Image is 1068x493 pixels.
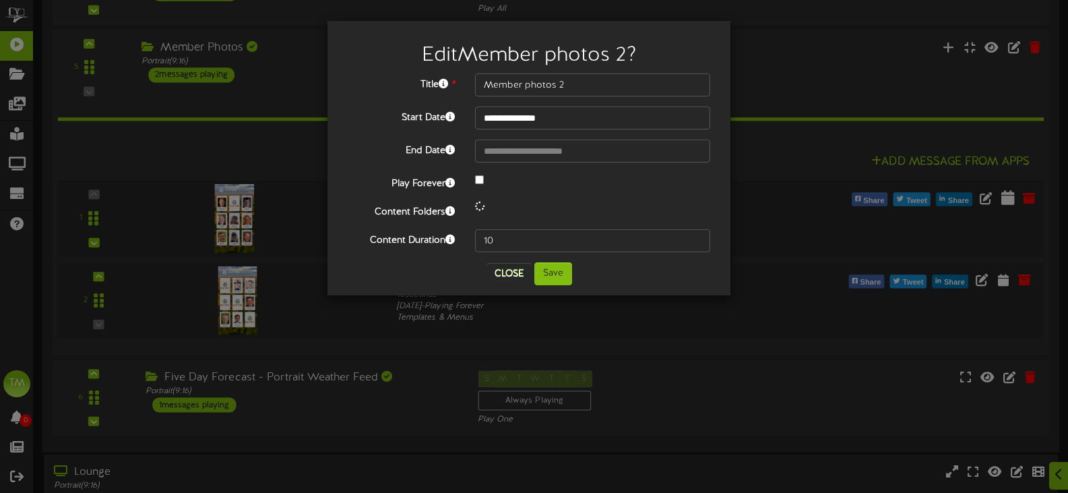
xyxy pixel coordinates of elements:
[475,229,710,252] input: 15
[475,74,710,96] input: Title
[338,74,465,92] label: Title
[338,229,465,248] label: Content Duration
[534,262,572,285] button: Save
[338,107,465,125] label: Start Date
[338,173,465,191] label: Play Forever
[486,263,532,285] button: Close
[338,201,465,219] label: Content Folders
[338,140,465,158] label: End Date
[348,45,710,67] h2: Edit Member photos 2 ?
